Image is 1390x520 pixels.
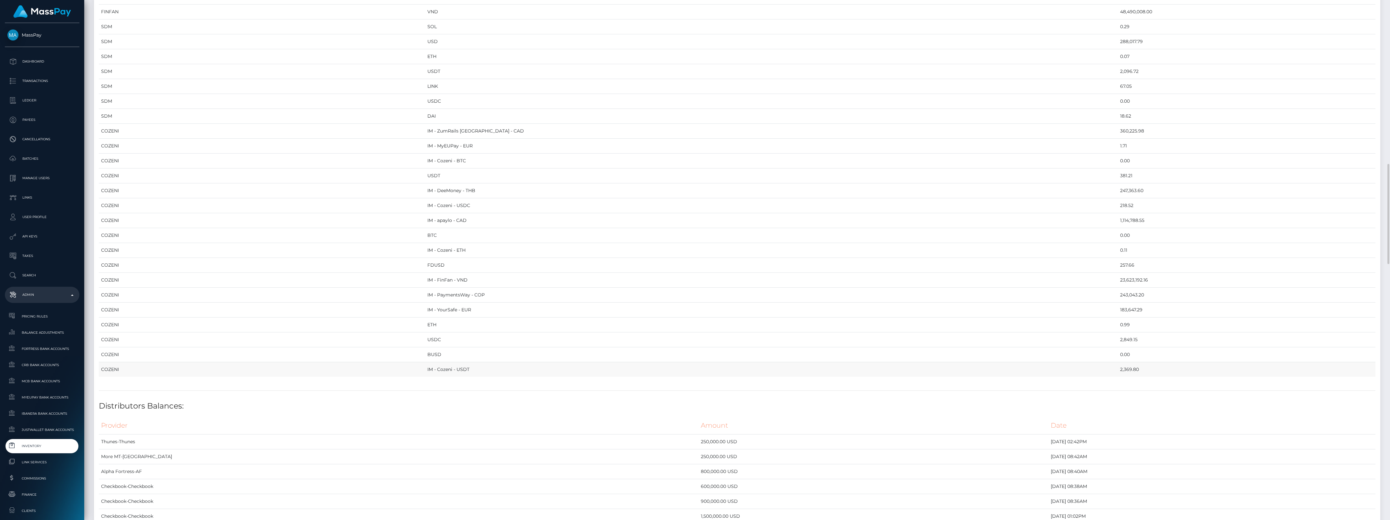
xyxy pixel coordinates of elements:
td: 23,623,192.16 [1118,273,1375,288]
td: SOL [425,19,1118,34]
span: Fortress Bank Accounts [7,345,77,352]
td: IM - Cozeni - USDT [425,362,1118,377]
td: 2,369.80 [1118,362,1375,377]
td: 1,114,788.55 [1118,213,1375,228]
td: Checkbook-Checkbook [99,479,699,494]
td: SDM [99,79,425,94]
a: Link Services [5,455,79,469]
td: Checkbook-Checkbook [99,494,699,509]
span: Pricing Rules [7,313,77,320]
td: 0.07 [1118,49,1375,64]
td: 600,000.00 USD [699,479,1048,494]
a: Inventory [5,439,79,453]
td: COZENI [99,154,425,168]
td: COZENI [99,243,425,258]
td: COZENI [99,362,425,377]
p: Manage Users [7,173,77,183]
span: Ibanera Bank Accounts [7,410,77,417]
td: ETH [425,49,1118,64]
a: Manage Users [5,170,79,186]
td: COZENI [99,139,425,154]
td: 250,000.00 USD [699,434,1048,449]
td: [DATE] 02:42PM [1048,434,1375,449]
span: Commissions [7,475,77,482]
td: IM - PaymentsWay - COP [425,288,1118,303]
td: 257.66 [1118,258,1375,273]
td: IM - Cozeni - BTC [425,154,1118,168]
td: IM - Cozeni - USDC [425,198,1118,213]
td: COZENI [99,318,425,332]
td: 2,849.15 [1118,332,1375,347]
td: SDM [99,94,425,109]
p: Search [7,271,77,280]
span: Link Services [7,458,77,466]
td: IM - MyEUPay - EUR [425,139,1118,154]
p: Payees [7,115,77,125]
span: Clients [7,507,77,514]
a: Payees [5,112,79,128]
td: 0.00 [1118,347,1375,362]
td: BTC [425,228,1118,243]
td: 48,490,008.00 [1118,5,1375,19]
td: Alpha Fortress-AF [99,464,699,479]
td: COZENI [99,198,425,213]
td: 0.99 [1118,318,1375,332]
span: Balance Adjustments [7,329,77,336]
td: USDT [425,168,1118,183]
td: [DATE] 08:36AM [1048,494,1375,509]
span: Inventory [7,442,77,450]
td: 0.00 [1118,228,1375,243]
td: 0.00 [1118,154,1375,168]
td: FDUSD [425,258,1118,273]
h4: Distributors Balances: [99,400,1375,412]
span: MyEUPay Bank Accounts [7,394,77,401]
a: Ledger [5,92,79,109]
a: Fortress Bank Accounts [5,342,79,356]
td: COZENI [99,332,425,347]
td: IM - DeeMoney - THB [425,183,1118,198]
td: DAI [425,109,1118,124]
p: Admin [7,290,77,300]
a: Dashboard [5,53,79,70]
td: USDC [425,94,1118,109]
th: Date [1048,417,1375,434]
a: Search [5,267,79,283]
td: 0.00 [1118,94,1375,109]
td: 0.11 [1118,243,1375,258]
td: COZENI [99,183,425,198]
td: [DATE] 08:38AM [1048,479,1375,494]
span: JustWallet Bank Accounts [7,426,77,433]
td: COZENI [99,168,425,183]
a: CRB Bank Accounts [5,358,79,372]
a: Ibanera Bank Accounts [5,407,79,421]
td: 288,017.79 [1118,34,1375,49]
td: 800,000.00 USD [699,464,1048,479]
td: SDM [99,19,425,34]
td: 18.62 [1118,109,1375,124]
td: 218.52 [1118,198,1375,213]
p: Links [7,193,77,202]
a: Clients [5,504,79,518]
td: 67.05 [1118,79,1375,94]
p: User Profile [7,212,77,222]
td: IM - Cozeni - ETH [425,243,1118,258]
a: Finance [5,488,79,502]
td: 243,043.20 [1118,288,1375,303]
a: Transactions [5,73,79,89]
td: 183,647.29 [1118,303,1375,318]
td: COZENI [99,288,425,303]
p: Batches [7,154,77,164]
td: 247,363.60 [1118,183,1375,198]
td: [DATE] 08:42AM [1048,449,1375,464]
td: 381.21 [1118,168,1375,183]
span: MCB Bank Accounts [7,377,77,385]
a: API Keys [5,228,79,245]
a: Pricing Rules [5,309,79,323]
img: MassPay [7,29,18,40]
td: SDM [99,109,425,124]
td: Thunes-Thunes [99,434,699,449]
a: JustWallet Bank Accounts [5,423,79,437]
a: Cancellations [5,131,79,147]
th: Provider [99,417,699,434]
td: SDM [99,49,425,64]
